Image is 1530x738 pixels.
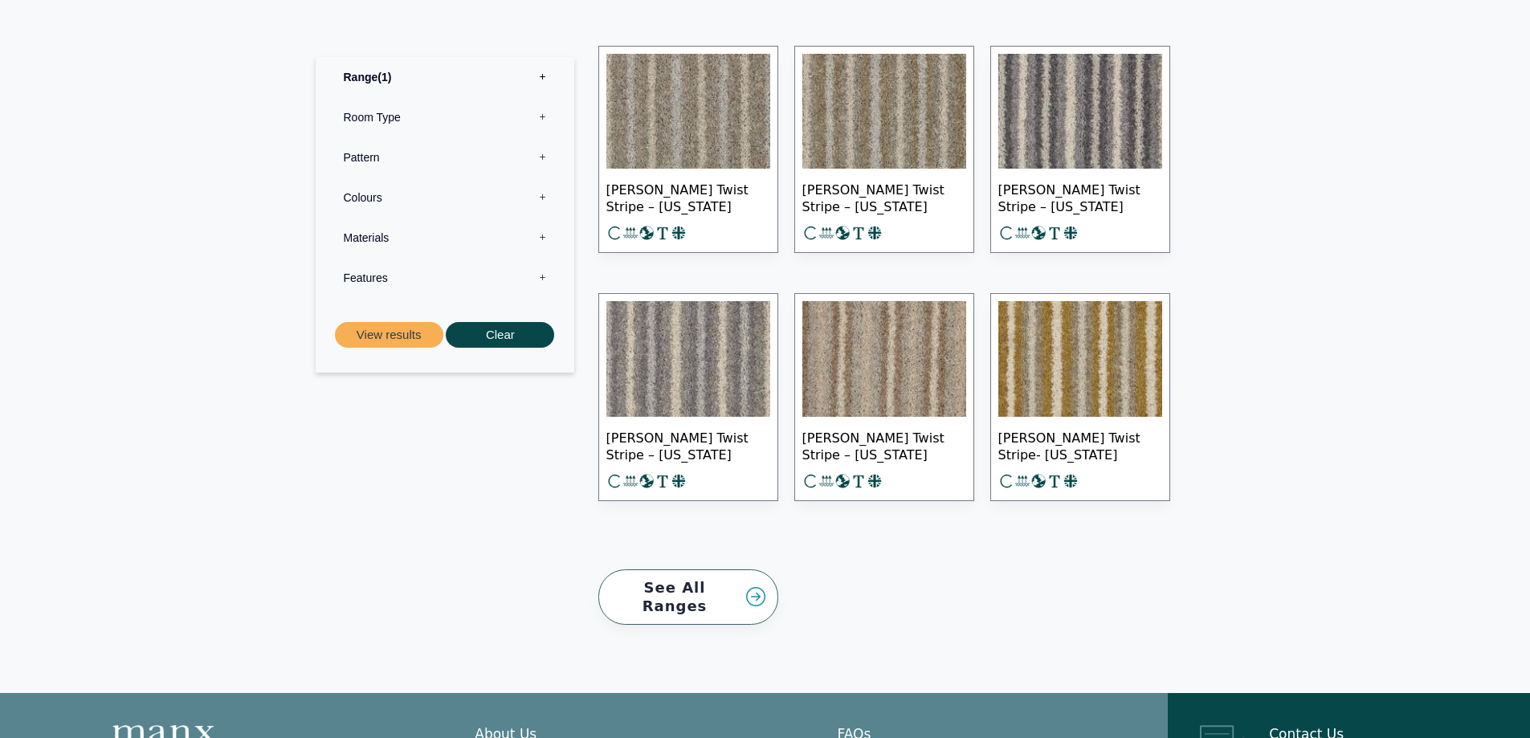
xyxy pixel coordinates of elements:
label: Colours [328,177,562,217]
a: See All Ranges [598,569,778,625]
span: [PERSON_NAME] Twist Stripe – [US_STATE] [606,417,770,473]
span: [PERSON_NAME] Twist Stripe – [US_STATE] [606,169,770,225]
label: Materials [328,217,562,257]
label: Features [328,257,562,297]
button: Clear [446,321,554,348]
span: 1 [377,70,391,83]
label: Range [328,56,562,96]
label: Room Type [328,96,562,137]
a: [PERSON_NAME] Twist Stripe- [US_STATE] [990,293,1170,501]
a: [PERSON_NAME] Twist Stripe – [US_STATE] [598,46,778,254]
img: Tomkinson Twist - Alabama stripe [998,301,1162,417]
img: Tomkinson Twist - Oklahoma [802,301,966,417]
a: [PERSON_NAME] Twist Stripe – [US_STATE] [990,46,1170,254]
label: Pattern [328,137,562,177]
img: Tomkinson Twist stripe - Texas [802,54,966,169]
span: [PERSON_NAME] Twist Stripe – [US_STATE] [998,169,1162,225]
a: [PERSON_NAME] Twist Stripe – [US_STATE] [598,293,778,501]
span: [PERSON_NAME] Twist Stripe – [US_STATE] [802,169,966,225]
a: [PERSON_NAME] Twist Stripe – [US_STATE] [794,46,974,254]
img: Tomkinson Twist stripe - New York [606,301,770,417]
span: [PERSON_NAME] Twist Stripe- [US_STATE] [998,417,1162,473]
a: [PERSON_NAME] Twist Stripe – [US_STATE] [794,293,974,501]
img: Tomkinson Twist - Tennessee stripe [606,54,770,169]
img: Tomkinson Twist - Idaho stripe [998,54,1162,169]
button: View results [335,321,443,348]
span: [PERSON_NAME] Twist Stripe – [US_STATE] [802,417,966,473]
